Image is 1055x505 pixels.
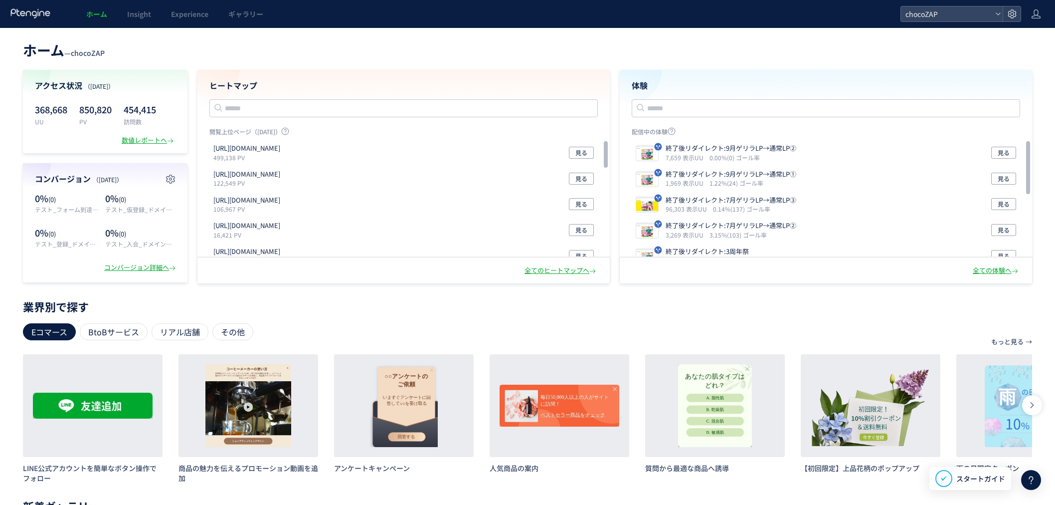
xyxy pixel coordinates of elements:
i: 0.00%(0) ゴール率 [709,153,760,162]
span: 見る [998,250,1010,262]
h4: 体験 [632,80,1020,91]
p: 0% [35,192,100,205]
div: 全てのヒートマップへ [525,266,598,275]
div: 全ての体験へ [973,266,1020,275]
span: 見る [998,224,1010,236]
p: 15,647 PV [213,256,284,265]
i: 7,659 表示UU [666,153,707,162]
p: テスト_入会_ドメイン統一 [105,240,176,248]
p: 0% [105,192,176,205]
h3: 商品の魅力を伝えるプロモーション動画を追加 [178,463,318,483]
h4: コンバージョン [35,173,176,185]
div: Eコマース [23,323,76,340]
div: 数値レポートへ [122,136,176,145]
span: 見る [575,250,587,262]
p: 終了後リダイレクト:9月ゲリラLP→通常LP① [666,170,796,179]
p: 閲覧上位ページ（[DATE]） [209,127,598,140]
p: https://webview.chocozap.jp/studios [213,196,280,205]
img: 94690efdb7f001d177019baad5bf25841751857624834.jpeg [636,198,658,212]
p: もっと見る [991,333,1024,350]
i: 0.14%(137) ゴール率 [713,205,770,213]
span: (0) [119,229,126,239]
i: 3,269 表示UU [666,231,707,239]
button: 見る [991,224,1016,236]
p: 配信中の体験 [632,127,1020,140]
p: 16,421 PV [213,231,284,239]
p: 0% [35,227,100,240]
p: 訪問数 [124,117,156,126]
span: chocoZAP [902,6,991,21]
span: ホーム [86,9,107,19]
span: 見る [998,173,1010,185]
h3: 質問から最適な商品へ誘導 [645,463,785,473]
h4: アクセス状況 [35,80,176,91]
img: 94690efdb7f001d177019baad5bf25841758168350182.jpeg [636,173,658,187]
button: 見る [569,250,594,262]
p: 106,967 PV [213,205,284,213]
p: https://lp.chocozap.jp/beginneradmn-01/ [213,144,280,153]
i: 3.15%(103) ゴール率 [709,231,767,239]
p: 454,415 [124,101,156,117]
i: 0.16%(25) ゴール率 [713,256,767,265]
span: 見る [575,224,587,236]
button: 見る [569,147,594,159]
button: 見る [569,224,594,236]
h3: 【初回限定】上品花柄のポップアップ [801,463,940,473]
span: 見る [575,198,587,210]
i: 96,303 表示UU [666,205,711,213]
div: リアル店舗 [152,323,208,340]
button: 見る [991,173,1016,185]
p: https://chocozap.jp/webview/news [213,247,280,256]
span: (0) [48,229,56,239]
p: 終了後リダイレクト:7月ゲリラLP→通常LP② [666,221,796,231]
span: （[DATE]） [93,175,123,184]
p: 499,138 PV [213,153,284,162]
div: コンバージョン詳細へ [104,263,177,272]
button: 見る [991,198,1016,210]
span: スタートガイド [956,474,1005,484]
button: 見る [569,198,594,210]
p: 850,820 [79,101,112,117]
p: PV [79,117,112,126]
div: その他 [212,323,253,340]
p: https://chocozap.jp/webview/news/detail [213,221,280,231]
span: 見る [998,198,1010,210]
span: (0) [119,195,126,204]
span: 見る [575,173,587,185]
h3: アンケートキャンペーン [334,463,474,473]
p: 122,549 PV [213,179,284,187]
button: 見る [991,147,1016,159]
span: 見る [575,147,587,159]
i: 15,542 表示UU [666,256,711,265]
h4: ヒートマップ [209,80,598,91]
p: 終了後リダイレクト:3周年祭 [666,247,763,256]
p: UU [35,117,67,126]
p: テスト_仮登録_ドメイン統一 [105,205,176,214]
div: — [23,40,105,60]
div: BtoBサービス [80,323,148,340]
img: e7a5a18f2c6230f73e8a26be341dba451751857885681.jpeg [636,224,658,238]
h3: 人気商品の案内 [490,463,629,473]
h3: LINE公式アカウントを簡単なボタン操作でフォロー [23,463,163,483]
p: 終了後リダイレクト:9月ゲリラLP→通常LP② [666,144,796,153]
span: (0) [48,195,56,204]
span: 見る [998,147,1010,159]
button: 見る [991,250,1016,262]
img: 94690efdb7f001d177019baad5bf25841755241765150.jpeg [636,250,658,264]
span: ギャラリー [228,9,263,19]
span: Insight [127,9,151,19]
span: Experience [171,9,208,19]
i: 1.22%(24) ゴール率 [709,179,763,187]
p: 業界別で探す [23,303,1032,309]
span: （[DATE]） [84,82,114,90]
span: ホーム [23,40,64,60]
i: 1,969 表示UU [666,179,707,187]
p: 終了後リダイレクト:7月ゲリラLP→通常LP③ [666,196,796,205]
p: https://lp.chocozap.jp/diet-06/ [213,170,280,179]
p: テスト_登録_ドメイン統一 [35,240,100,248]
p: 368,668 [35,101,67,117]
button: 見る [569,173,594,185]
p: テスト_フォーム到達_ドメイン統一 [35,205,100,214]
img: 94690efdb7f001d177019baad5bf25841758168410497.jpeg [636,147,658,161]
span: chocoZAP [71,48,105,58]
